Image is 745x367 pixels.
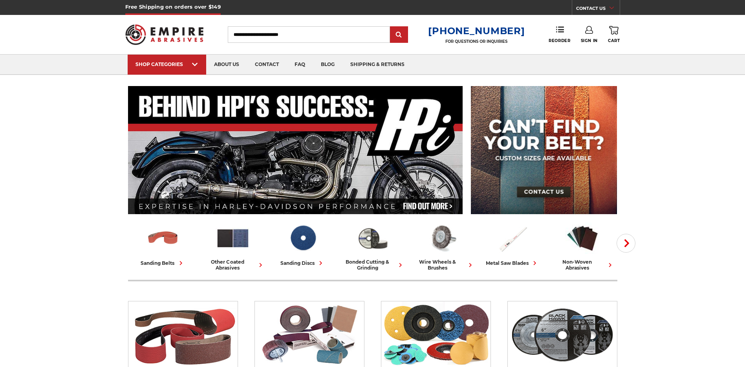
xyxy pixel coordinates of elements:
img: Non-woven Abrasives [565,221,600,255]
a: wire wheels & brushes [411,221,474,271]
div: wire wheels & brushes [411,259,474,271]
img: Metal Saw Blades [495,221,530,255]
span: Reorder [549,38,570,43]
a: shipping & returns [342,55,412,75]
img: Empire Abrasives [125,19,204,50]
a: bonded cutting & grinding [341,221,405,271]
span: Cart [608,38,620,43]
img: Banner for an interview featuring Horsepower Inc who makes Harley performance upgrades featured o... [128,86,463,214]
a: other coated abrasives [201,221,265,271]
div: sanding belts [141,259,185,267]
img: Other Coated Abrasives [216,221,250,255]
a: faq [287,55,313,75]
p: FOR QUESTIONS OR INQUIRIES [428,39,525,44]
button: Next [617,234,635,253]
a: metal saw blades [481,221,544,267]
img: promo banner for custom belts. [471,86,617,214]
a: Reorder [549,26,570,43]
img: Wire Wheels & Brushes [425,221,460,255]
img: Sanding Discs [286,221,320,255]
img: Sanding Belts [146,221,180,255]
img: Bonded Cutting & Grinding [355,221,390,255]
div: SHOP CATEGORIES [135,61,198,67]
input: Submit [391,27,407,43]
a: CONTACT US [576,4,620,15]
a: blog [313,55,342,75]
a: about us [206,55,247,75]
a: Cart [608,26,620,43]
div: metal saw blades [486,259,539,267]
a: non-woven abrasives [551,221,614,271]
div: other coated abrasives [201,259,265,271]
span: Sign In [581,38,598,43]
div: sanding discs [280,259,325,267]
div: non-woven abrasives [551,259,614,271]
a: sanding discs [271,221,335,267]
a: sanding belts [131,221,195,267]
a: contact [247,55,287,75]
a: [PHONE_NUMBER] [428,25,525,37]
div: bonded cutting & grinding [341,259,405,271]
